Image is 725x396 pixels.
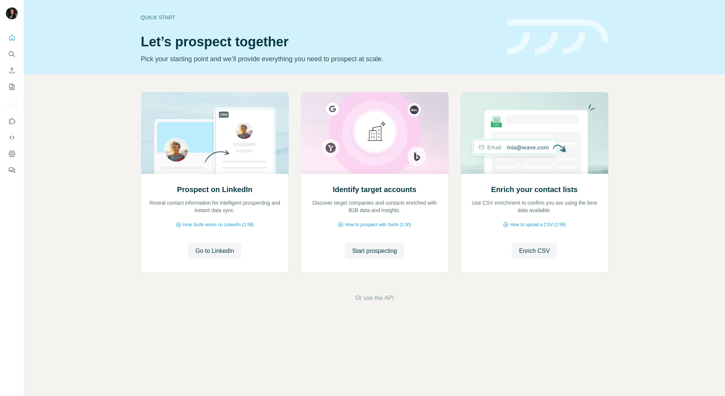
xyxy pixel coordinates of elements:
span: How Surfe works on LinkedIn (1:58) [183,221,254,228]
span: Enrich CSV [519,247,550,255]
div: Quick start [141,14,498,21]
button: Go to LinkedIn [188,243,241,259]
span: How to prospect with Surfe (1:30) [345,221,411,228]
span: Start prospecting [352,247,397,255]
img: Enrich your contact lists [461,92,609,174]
button: Enrich CSV [512,243,557,259]
button: Dashboard [6,147,18,161]
button: Use Surfe on LinkedIn [6,115,18,128]
p: Reveal contact information for intelligent prospecting and instant data sync. [149,199,281,214]
img: Avatar [6,7,18,19]
p: Use CSV enrichment to confirm you are using the best data available. [468,199,601,214]
span: Go to LinkedIn [195,247,234,255]
h1: Let’s prospect together [141,34,498,49]
img: banner [507,19,609,55]
img: Identify target accounts [301,92,449,174]
h2: Enrich your contact lists [491,184,577,195]
button: Enrich CSV [6,64,18,77]
span: How to upload a CSV (2:59) [510,221,566,228]
button: Feedback [6,164,18,177]
h2: Identify target accounts [333,184,416,195]
img: Prospect on LinkedIn [141,92,289,174]
button: Quick start [6,31,18,44]
button: Search [6,47,18,61]
h2: Prospect on LinkedIn [177,184,252,195]
button: Or use the API [355,294,394,303]
p: Discover target companies and contacts enriched with B2B data and insights. [309,199,441,214]
button: My lists [6,80,18,93]
p: Pick your starting point and we’ll provide everything you need to prospect at scale. [141,54,498,64]
button: Start prospecting [345,243,405,259]
button: Use Surfe API [6,131,18,144]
